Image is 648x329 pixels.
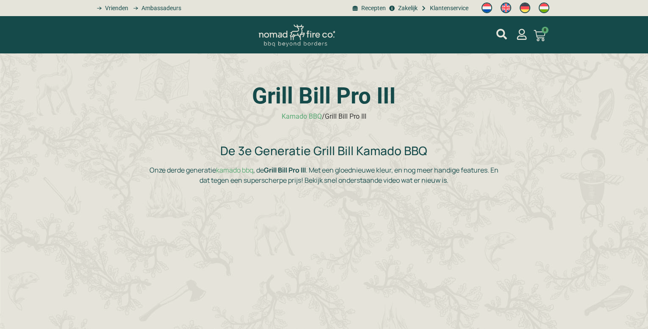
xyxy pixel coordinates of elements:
[359,4,386,13] span: Recepten
[428,4,468,13] span: Klantenservice
[139,4,181,13] span: Ambassadeurs
[496,29,507,39] a: mijn account
[322,112,325,120] span: /
[534,0,554,16] a: Switch to Hongaars
[482,3,492,13] img: Nederlands
[420,4,468,13] a: grill bill klantenservice
[282,112,366,122] nav: breadcrumbs
[542,27,548,33] span: 0
[282,112,322,120] a: Kamado BBQ
[147,165,501,185] p: Onze derde generatie , de . Met een gloednieuwe kleur, en nog meer handige features. En dat tegen...
[516,29,527,40] a: mijn account
[94,4,128,13] a: grill bill vrienden
[515,0,534,16] a: Switch to Duits
[325,112,366,120] span: Grill Bill Pro III
[103,4,128,13] span: Vrienden
[130,4,181,13] a: grill bill ambassadors
[501,3,511,13] img: Engels
[496,0,515,16] a: Switch to Engels
[351,4,385,13] a: BBQ recepten
[259,25,335,47] img: Nomad Logo
[388,4,418,13] a: grill bill zakeljk
[216,165,253,175] a: kamado bbq
[520,3,530,13] img: Duits
[147,85,501,107] h1: Grill Bill Pro III
[264,165,306,175] strong: Grill Bill Pro III
[396,4,418,13] span: Zakelijk
[523,25,556,47] a: 0
[147,144,501,158] h3: De 3e Generatie Grill Bill Kamado BBQ
[539,3,549,13] img: Hongaars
